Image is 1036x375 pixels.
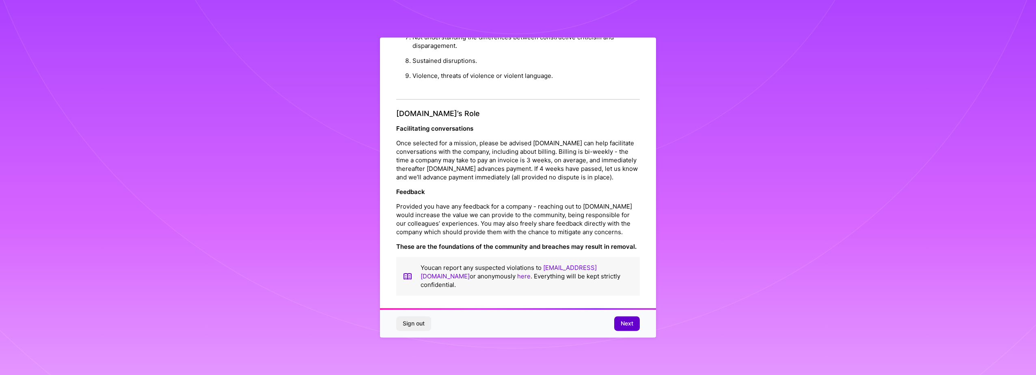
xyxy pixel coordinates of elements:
li: Sustained disruptions. [412,53,640,68]
button: Next [614,317,640,331]
p: You can report any suspected violations to or anonymously . Everything will be kept strictly conf... [421,264,633,289]
h4: [DOMAIN_NAME]’s Role [396,109,640,118]
span: Sign out [403,320,425,328]
strong: These are the foundations of the community and breaches may result in removal. [396,243,637,251]
a: [EMAIL_ADDRESS][DOMAIN_NAME] [421,264,597,280]
li: Not understanding the differences between constructive criticism and disparagement. [412,30,640,53]
p: Provided you have any feedback for a company - reaching out to [DOMAIN_NAME] would increase the v... [396,203,640,237]
span: Next [621,320,633,328]
a: here [517,273,531,280]
button: Sign out [396,317,431,331]
p: Once selected for a mission, please be advised [DOMAIN_NAME] can help facilitate conversations wi... [396,139,640,182]
strong: Facilitating conversations [396,125,473,133]
img: book icon [403,264,412,289]
li: Violence, threats of violence or violent language. [412,68,640,83]
strong: Feedback [396,188,425,196]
